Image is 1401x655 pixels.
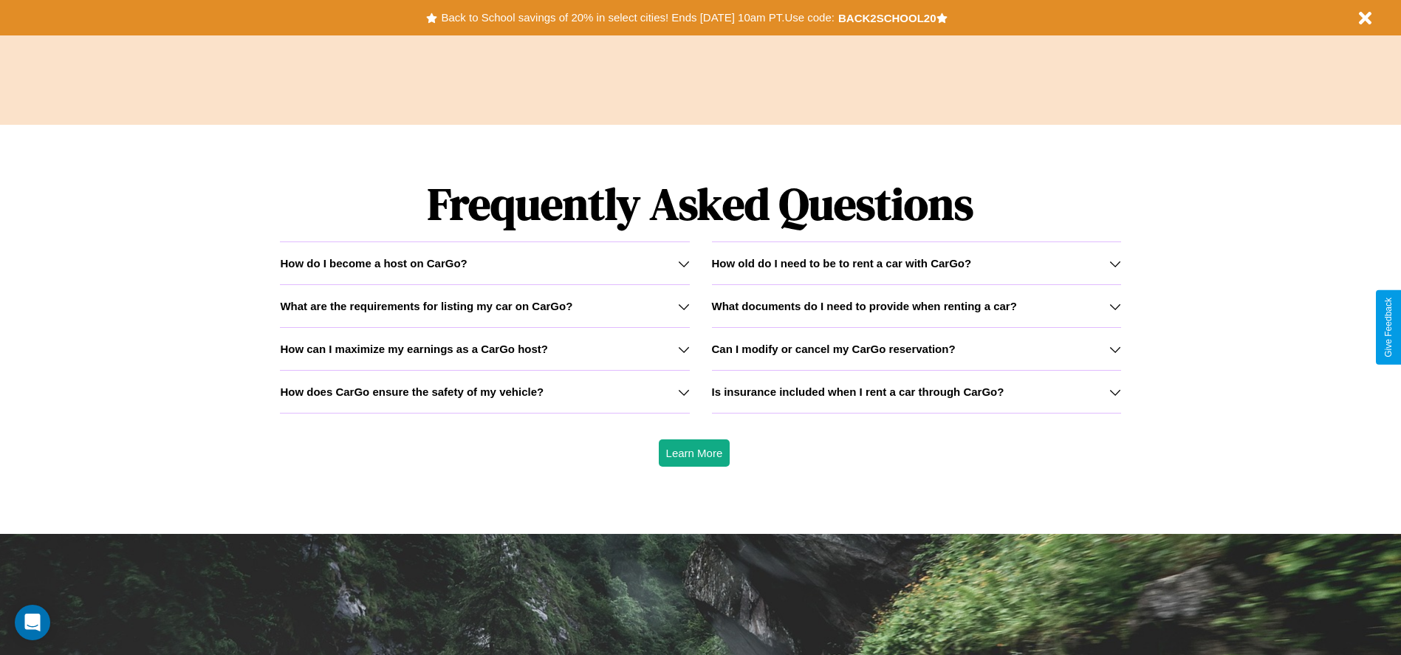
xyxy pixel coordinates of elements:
[280,343,548,355] h3: How can I maximize my earnings as a CarGo host?
[712,257,972,270] h3: How old do I need to be to rent a car with CarGo?
[838,12,936,24] b: BACK2SCHOOL20
[712,343,956,355] h3: Can I modify or cancel my CarGo reservation?
[659,439,730,467] button: Learn More
[1383,298,1394,357] div: Give Feedback
[280,166,1120,241] h1: Frequently Asked Questions
[15,605,50,640] div: Open Intercom Messenger
[280,385,544,398] h3: How does CarGo ensure the safety of my vehicle?
[712,300,1017,312] h3: What documents do I need to provide when renting a car?
[712,385,1004,398] h3: Is insurance included when I rent a car through CarGo?
[280,300,572,312] h3: What are the requirements for listing my car on CarGo?
[280,257,467,270] h3: How do I become a host on CarGo?
[437,7,837,28] button: Back to School savings of 20% in select cities! Ends [DATE] 10am PT.Use code:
